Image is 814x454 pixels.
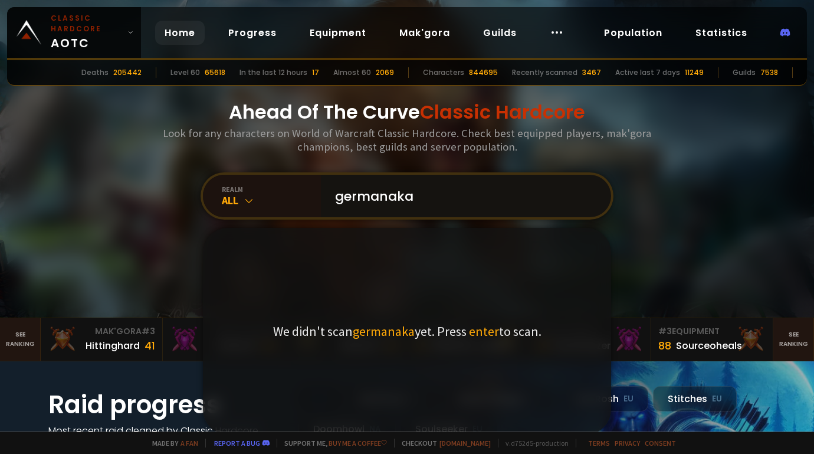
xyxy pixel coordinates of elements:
[686,21,757,45] a: Statistics
[474,21,526,45] a: Guilds
[328,175,597,217] input: Search a character...
[48,423,284,453] h4: Most recent raid cleaned by Classic Hardcore guilds
[333,67,371,78] div: Almost 60
[180,439,198,448] a: a fan
[214,439,260,448] a: Report a bug
[588,439,610,448] a: Terms
[498,439,569,448] span: v. d752d5 - production
[582,67,601,78] div: 3467
[773,318,814,361] a: Seeranking
[676,338,742,353] div: Sourceoheals
[145,439,198,448] span: Made by
[760,67,778,78] div: 7538
[733,67,756,78] div: Guilds
[615,67,680,78] div: Active last 7 days
[41,318,163,361] a: Mak'Gora#3Hittinghard41
[712,393,722,405] small: EU
[113,67,142,78] div: 205442
[300,21,376,45] a: Equipment
[420,99,585,125] span: Classic Hardcore
[658,325,672,337] span: # 3
[222,185,321,194] div: realm
[329,439,387,448] a: Buy me a coffee
[158,126,656,153] h3: Look for any characters on World of Warcraft Classic Hardcore. Check best equipped players, mak'g...
[469,67,498,78] div: 844695
[145,338,155,354] div: 41
[312,67,319,78] div: 17
[81,67,109,78] div: Deaths
[239,67,307,78] div: In the last 12 hours
[86,338,140,353] div: Hittinghard
[512,67,577,78] div: Recently scanned
[142,325,155,337] span: # 3
[51,13,123,34] small: Classic Hardcore
[469,323,499,339] span: enter
[163,318,285,361] a: Mak'Gora#2Rivench100
[229,98,585,126] h1: Ahead Of The Curve
[51,13,123,52] span: AOTC
[685,67,704,78] div: 11249
[219,21,286,45] a: Progress
[170,325,277,338] div: Mak'Gora
[651,318,773,361] a: #3Equipment88Sourceoheals
[658,325,766,338] div: Equipment
[423,67,464,78] div: Characters
[595,21,672,45] a: Population
[155,21,205,45] a: Home
[222,194,321,207] div: All
[623,393,634,405] small: EU
[653,386,737,411] div: Stitches
[170,67,200,78] div: Level 60
[7,7,141,58] a: Classic HardcoreAOTC
[277,439,387,448] span: Support me,
[376,67,394,78] div: 2069
[645,439,676,448] a: Consent
[353,323,415,339] span: germanaka
[394,439,491,448] span: Checkout
[390,21,459,45] a: Mak'gora
[48,386,284,423] h1: Raid progress
[658,338,671,354] div: 88
[205,67,225,78] div: 65618
[273,323,541,339] p: We didn't scan yet. Press to scan.
[615,439,640,448] a: Privacy
[439,439,491,448] a: [DOMAIN_NAME]
[48,325,155,338] div: Mak'Gora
